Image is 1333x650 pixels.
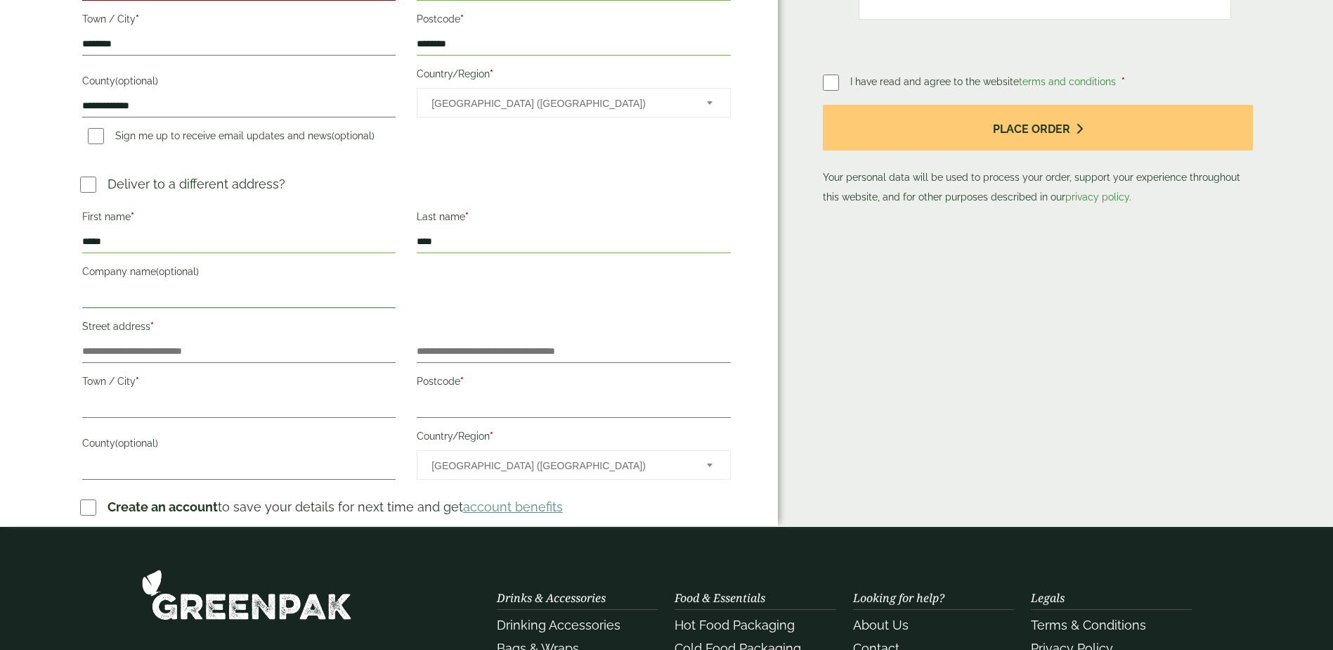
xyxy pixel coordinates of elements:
abbr: required [1121,76,1125,87]
label: First name [82,207,396,231]
abbr: required [465,211,469,222]
a: Hot Food Packaging [675,618,795,632]
p: to save your details for next time and get [108,497,563,516]
span: (optional) [332,130,375,141]
label: Town / City [82,9,396,33]
label: County [82,71,396,95]
span: Country/Region [417,450,730,480]
a: Terms & Conditions [1031,618,1146,632]
a: terms and conditions [1019,76,1116,87]
span: (optional) [115,438,158,449]
abbr: required [460,13,464,25]
label: Town / City [82,371,396,395]
abbr: required [150,321,154,332]
span: United Kingdom (UK) [431,89,687,118]
abbr: required [136,376,139,387]
abbr: required [131,211,134,222]
label: Last name [417,207,730,231]
a: account benefits [463,499,563,514]
label: Postcode [417,9,730,33]
label: Company name [82,262,396,286]
label: Country/Region [417,426,730,450]
span: Country/Region [417,88,730,117]
a: About Us [853,618,909,632]
span: United Kingdom (UK) [431,451,687,480]
label: Postcode [417,371,730,395]
label: County [82,433,396,457]
abbr: required [490,68,493,79]
label: Country/Region [417,64,730,88]
p: Your personal data will be used to process your order, support your experience throughout this we... [823,105,1254,207]
abbr: required [460,376,464,387]
abbr: required [490,431,493,442]
a: privacy policy [1065,191,1129,203]
strong: Create an account [108,499,218,514]
button: Place order [823,105,1254,151]
abbr: required [136,13,139,25]
label: Sign me up to receive email updates and news [82,130,380,146]
span: (optional) [156,266,199,277]
img: GreenPak Supplies [141,569,352,620]
input: Sign me up to receive email updates and news(optional) [88,128,104,144]
span: (optional) [115,75,158,87]
label: Street address [82,317,396,340]
p: Deliver to a different address? [108,174,285,193]
a: Drinking Accessories [497,618,620,632]
span: I have read and agree to the website [850,76,1119,87]
iframe: Secure card payment input frame [863,3,1227,15]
